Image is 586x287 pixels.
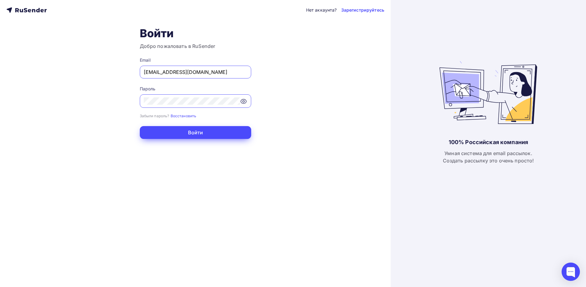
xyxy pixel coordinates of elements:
div: 100% Российская компания [449,139,528,146]
small: Восстановить [171,114,197,118]
div: Email [140,57,251,63]
button: Войти [140,126,251,139]
h1: Войти [140,27,251,40]
input: Укажите свой email [144,68,247,76]
div: Умная система для email рассылок. Создать рассылку это очень просто! [443,150,534,164]
a: Зарегистрируйтесь [341,7,384,13]
div: Пароль [140,86,251,92]
h3: Добро пожаловать в RuSender [140,42,251,50]
small: Забыли пароль? [140,114,169,118]
a: Восстановить [171,113,197,118]
div: Нет аккаунта? [306,7,337,13]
